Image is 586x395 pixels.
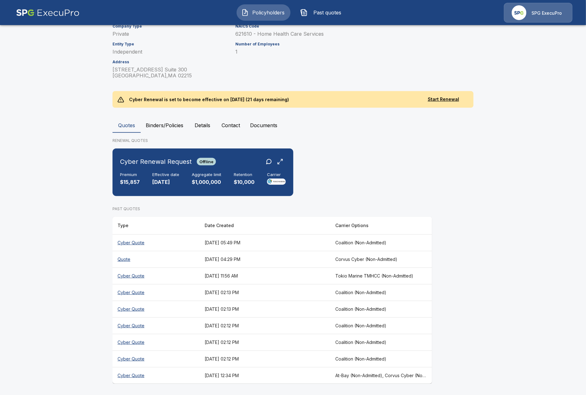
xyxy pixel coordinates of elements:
[112,60,228,64] h6: Address
[112,234,200,251] th: Cyber Quote
[152,172,179,177] h6: Effective date
[330,284,432,301] th: Coalition (Non-Admitted)
[200,251,330,268] th: [DATE] 04:29 PM
[330,234,432,251] th: Coalition (Non-Admitted)
[235,31,412,37] p: 621610 - Home Health Care Services
[112,301,200,317] th: Cyber Quote
[200,367,330,384] th: [DATE] 12:34 PM
[234,172,254,177] h6: Retention
[245,118,282,133] button: Documents
[200,284,330,301] th: [DATE] 02:13 PM
[112,206,432,212] p: PAST QUOTES
[330,301,432,317] th: Coalition (Non-Admitted)
[200,268,330,284] th: [DATE] 11:56 AM
[112,284,200,301] th: Cyber Quote
[200,334,330,351] th: [DATE] 02:12 PM
[192,172,221,177] h6: Aggregate limit
[112,118,474,133] div: policyholder tabs
[235,49,412,55] p: 1
[512,5,526,20] img: Agency Icon
[112,217,200,235] th: Type
[310,9,345,16] span: Past quotes
[112,31,228,37] p: Private
[330,217,432,235] th: Carrier Options
[330,251,432,268] th: Corvus Cyber (Non-Admitted)
[251,9,286,16] span: Policyholders
[192,179,221,186] p: $1,000,000
[330,367,432,384] th: At-Bay (Non-Admitted), Corvus Cyber (Non-Admitted), Beazley, Elpha (Non-Admitted) Enhanced, Elpha...
[188,118,217,133] button: Details
[112,42,228,46] h6: Entity Type
[300,9,308,16] img: Past quotes Icon
[296,4,349,21] button: Past quotes IconPast quotes
[112,67,228,79] p: [STREET_ADDRESS] Suite 300 [GEOGRAPHIC_DATA] , MA 02215
[112,138,474,143] p: RENEWAL QUOTES
[234,179,254,186] p: $10,000
[112,334,200,351] th: Cyber Quote
[112,268,200,284] th: Cyber Quote
[141,118,188,133] button: Binders/Policies
[531,10,562,16] p: SPG ExecuPro
[112,251,200,268] th: Quote
[200,301,330,317] th: [DATE] 02:13 PM
[267,179,286,185] img: Carrier
[197,159,216,164] span: Offline
[330,351,432,367] th: Coalition (Non-Admitted)
[200,234,330,251] th: [DATE] 05:49 PM
[112,118,141,133] button: Quotes
[124,91,294,108] p: Cyber Renewal is set to become effective on [DATE] (21 days remaining)
[112,217,432,384] table: responsive table
[237,4,290,21] button: Policyholders IconPolicyholders
[112,49,228,55] p: Independent
[112,367,200,384] th: Cyber Quote
[120,157,192,167] h6: Cyber Renewal Request
[235,42,412,46] h6: Number of Employees
[330,317,432,334] th: Coalition (Non-Admitted)
[112,317,200,334] th: Cyber Quote
[120,172,140,177] h6: Premium
[241,9,249,16] img: Policyholders Icon
[200,217,330,235] th: Date Created
[418,94,468,105] button: Start Renewal
[504,3,573,23] a: Agency IconSPG ExecuPro
[112,351,200,367] th: Cyber Quote
[330,334,432,351] th: Coalition (Non-Admitted)
[200,317,330,334] th: [DATE] 02:12 PM
[152,179,179,186] p: [DATE]
[16,3,80,23] img: AA Logo
[112,24,228,29] h6: Company Type
[217,118,245,133] button: Contact
[120,179,140,186] p: $15,857
[267,172,286,177] h6: Carrier
[235,24,412,29] h6: NAICS Code
[200,351,330,367] th: [DATE] 02:12 PM
[330,268,432,284] th: Tokio Marine TMHCC (Non-Admitted)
